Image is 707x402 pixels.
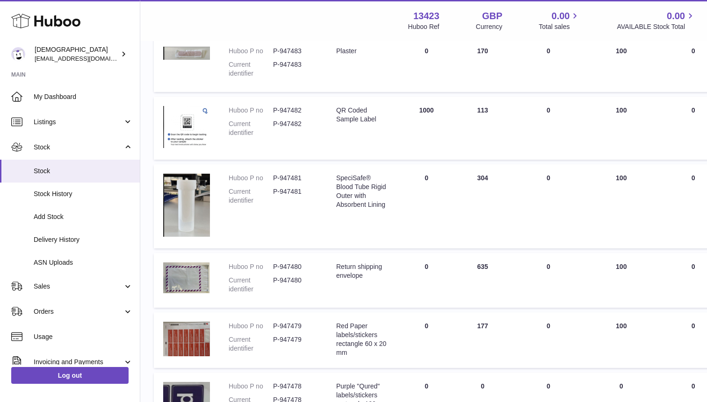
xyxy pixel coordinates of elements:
[273,276,317,294] dd: P-947480
[552,10,570,22] span: 0.00
[273,47,317,56] dd: P-947483
[229,60,273,78] dt: Current identifier
[34,258,133,267] span: ASN Uploads
[511,37,586,92] td: 0
[163,174,210,237] img: product image
[273,262,317,271] dd: P-947480
[229,106,273,115] dt: Huboo P no
[511,312,586,368] td: 0
[408,22,440,31] div: Huboo Ref
[398,253,454,308] td: 0
[11,367,129,384] a: Log out
[229,335,273,353] dt: Current identifier
[229,262,273,271] dt: Huboo P no
[273,106,317,115] dd: P-947482
[34,307,123,316] span: Orders
[454,164,511,248] td: 304
[511,97,586,160] td: 0
[229,120,273,137] dt: Current identifier
[413,10,440,22] strong: 13423
[163,262,210,293] img: product image
[273,335,317,353] dd: P-947479
[539,22,580,31] span: Total sales
[163,47,210,60] img: product image
[586,37,656,92] td: 100
[34,92,133,101] span: My Dashboard
[398,37,454,92] td: 0
[617,10,696,31] a: 0.00 AVAILABLE Stock Total
[454,253,511,308] td: 635
[692,263,695,270] span: 0
[34,358,123,367] span: Invoicing and Payments
[273,60,317,78] dd: P-947483
[34,167,133,176] span: Stock
[229,187,273,205] dt: Current identifier
[667,10,685,22] span: 0.00
[692,106,695,114] span: 0
[336,262,389,280] div: Return shipping envelope
[692,382,695,390] span: 0
[273,187,317,205] dd: P-947481
[11,47,25,61] img: olgazyuz@outlook.com
[692,47,695,55] span: 0
[586,164,656,248] td: 100
[34,118,123,127] span: Listings
[398,97,454,160] td: 1000
[35,45,119,63] div: [DEMOGRAPHIC_DATA]
[398,164,454,248] td: 0
[229,276,273,294] dt: Current identifier
[336,174,389,209] div: SpeciSafe® Blood Tube Rigid Outer with Absorbent Lining
[34,235,133,244] span: Delivery History
[617,22,696,31] span: AVAILABLE Stock Total
[476,22,503,31] div: Currency
[454,37,511,92] td: 170
[692,174,695,182] span: 0
[454,97,511,160] td: 113
[511,253,586,308] td: 0
[35,55,137,62] span: [EMAIL_ADDRESS][DOMAIN_NAME]
[229,382,273,391] dt: Huboo P no
[229,322,273,331] dt: Huboo P no
[229,47,273,56] dt: Huboo P no
[336,47,389,56] div: Plaster
[336,322,389,357] div: Red Paper labels/stickers rectangle 60 x 20 mm
[163,322,210,357] img: product image
[398,312,454,368] td: 0
[273,382,317,391] dd: P-947478
[273,322,317,331] dd: P-947479
[34,282,123,291] span: Sales
[586,253,656,308] td: 100
[539,10,580,31] a: 0.00 Total sales
[511,164,586,248] td: 0
[163,106,210,148] img: product image
[336,106,389,124] div: QR Coded Sample Label
[273,120,317,137] dd: P-947482
[34,212,133,221] span: Add Stock
[229,174,273,183] dt: Huboo P no
[34,332,133,341] span: Usage
[34,143,123,152] span: Stock
[454,312,511,368] td: 177
[586,97,656,160] td: 100
[586,312,656,368] td: 100
[34,190,133,198] span: Stock History
[692,322,695,330] span: 0
[482,10,502,22] strong: GBP
[273,174,317,183] dd: P-947481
